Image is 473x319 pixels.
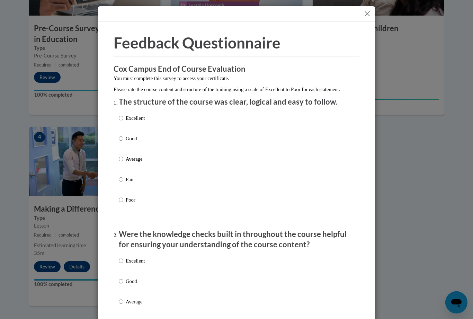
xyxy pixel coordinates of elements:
[119,298,123,305] input: Average
[114,74,359,82] p: You must complete this survey to access your certificate.
[119,155,123,163] input: Average
[119,277,123,285] input: Good
[114,64,359,74] h3: Cox Campus End of Course Evaluation
[114,86,359,93] p: Please rate the course content and structure of the training using a scale of Excellent to Poor f...
[126,176,145,183] p: Fair
[126,257,145,265] p: Excellent
[114,34,280,52] span: Feedback Questionnaire
[119,229,354,250] p: Were the knowledge checks built in throughout the course helpful for ensuring your understanding ...
[119,135,123,142] input: Good
[126,196,145,204] p: Poor
[126,277,145,285] p: Good
[119,176,123,183] input: Fair
[126,155,145,163] p: Average
[119,257,123,265] input: Excellent
[363,9,372,18] button: Close
[119,114,123,122] input: Excellent
[126,135,145,142] p: Good
[119,97,354,107] p: The structure of the course was clear, logical and easy to follow.
[126,114,145,122] p: Excellent
[126,298,145,305] p: Average
[119,196,123,204] input: Poor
